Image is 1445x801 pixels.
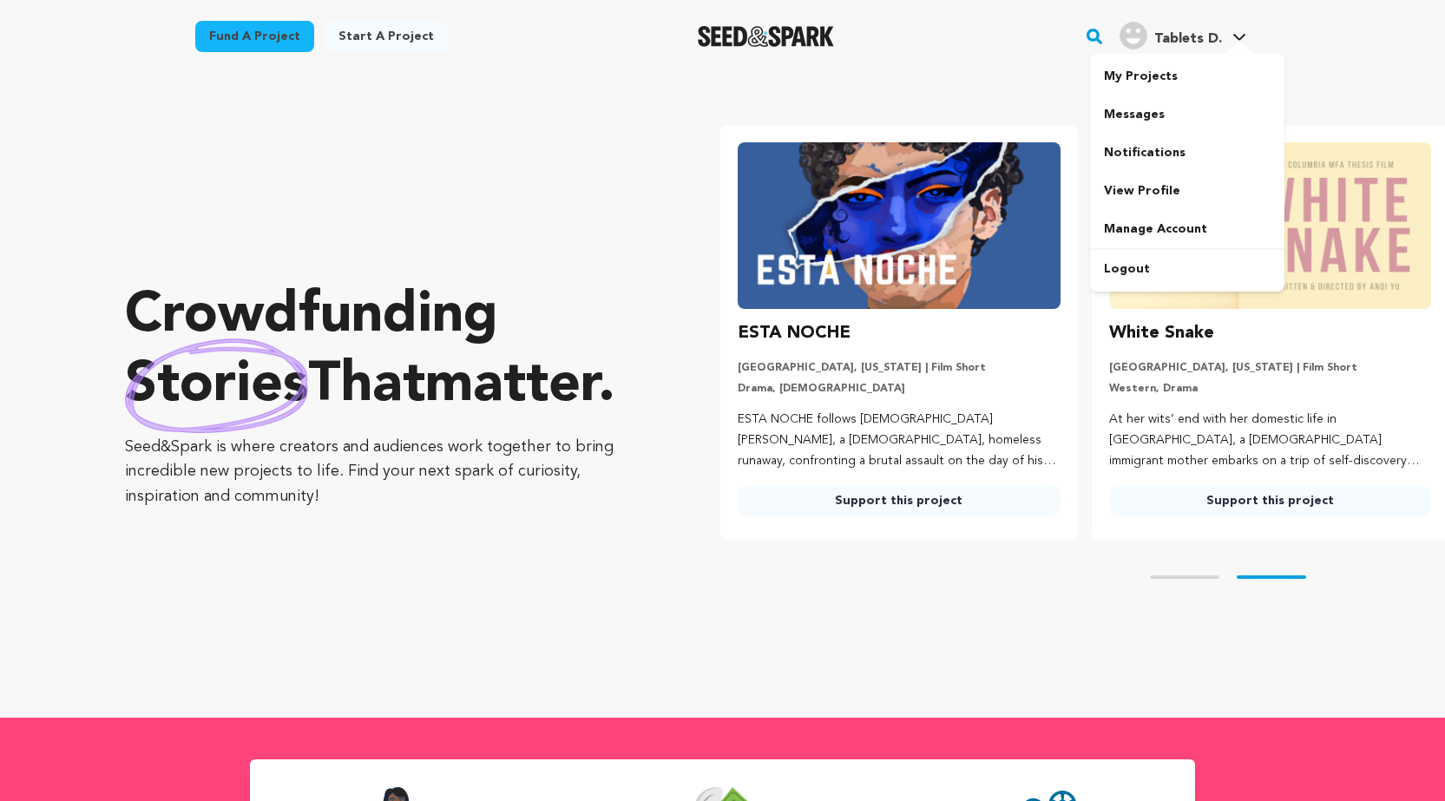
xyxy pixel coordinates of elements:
[698,26,834,47] img: Seed&Spark Logo Dark Mode
[1109,361,1431,375] p: [GEOGRAPHIC_DATA], [US_STATE] | Film Short
[1109,410,1431,471] p: At her wits’ end with her domestic life in [GEOGRAPHIC_DATA], a [DEMOGRAPHIC_DATA] immigrant moth...
[738,319,851,347] h3: ESTA NOCHE
[325,21,448,52] a: Start a project
[738,142,1060,309] img: ESTA NOCHE image
[1120,22,1147,49] img: user.png
[1120,22,1222,49] div: Tablets D.'s Profile
[1109,485,1431,516] a: Support this project
[738,485,1060,516] a: Support this project
[125,282,651,421] p: Crowdfunding that .
[738,410,1060,471] p: ESTA NOCHE follows [DEMOGRAPHIC_DATA] [PERSON_NAME], a [DEMOGRAPHIC_DATA], homeless runaway, conf...
[1090,172,1284,210] a: View Profile
[425,358,598,414] span: matter
[1090,134,1284,172] a: Notifications
[1090,210,1284,248] a: Manage Account
[125,338,308,433] img: hand sketched image
[1090,95,1284,134] a: Messages
[738,382,1060,396] p: Drama, [DEMOGRAPHIC_DATA]
[1090,57,1284,95] a: My Projects
[738,361,1060,375] p: [GEOGRAPHIC_DATA], [US_STATE] | Film Short
[195,21,314,52] a: Fund a project
[1090,250,1284,288] a: Logout
[1109,319,1214,347] h3: White Snake
[1154,32,1222,46] span: Tablets D.
[1109,382,1431,396] p: Western, Drama
[698,26,834,47] a: Seed&Spark Homepage
[125,435,651,509] p: Seed&Spark is where creators and audiences work together to bring incredible new projects to life...
[1116,18,1250,49] a: Tablets D.'s Profile
[1116,18,1250,55] span: Tablets D.'s Profile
